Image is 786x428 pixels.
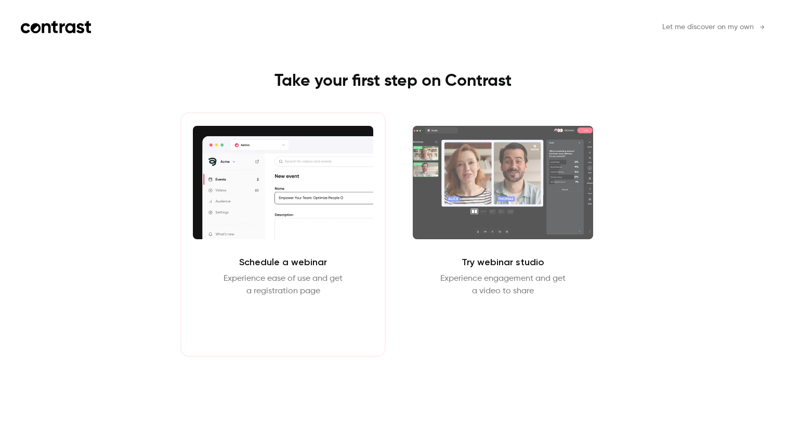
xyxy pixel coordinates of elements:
[462,256,544,268] h2: Try webinar studio
[224,273,343,297] p: Experience ease of use and get a registration page
[239,256,327,268] h2: Schedule a webinar
[662,22,754,33] span: Let me discover on my own
[160,71,626,92] h1: Take your first step on Contrast
[239,310,327,335] button: Schedule webinar
[440,273,566,297] p: Experience engagement and get a video to share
